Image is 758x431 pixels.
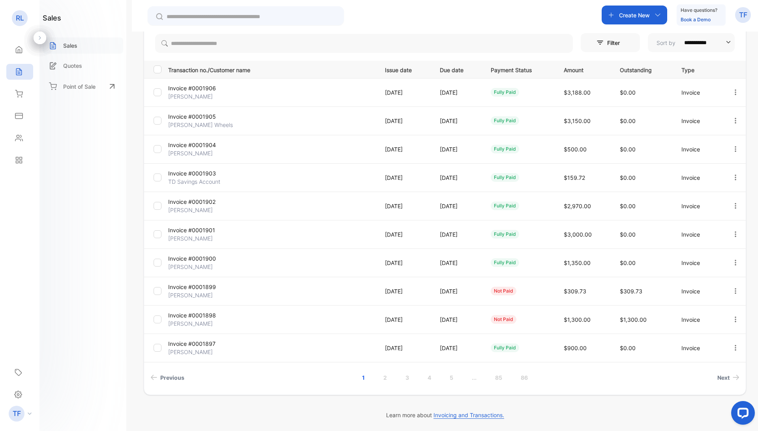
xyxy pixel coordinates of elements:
a: Quotes [43,58,123,74]
ul: Pagination [144,370,746,385]
div: fully paid [491,343,519,352]
span: $0.00 [620,146,636,153]
a: Page 4 [418,370,441,385]
p: Outstanding [620,64,665,74]
a: Page 86 [511,370,537,385]
p: Invoice [681,174,715,182]
a: Page 3 [396,370,418,385]
p: Invoice [681,344,715,352]
p: [DATE] [440,117,475,125]
div: fully paid [491,116,519,125]
span: $500.00 [564,146,587,153]
p: Invoice #0001904 [168,141,237,149]
p: Invoice #0001903 [168,169,237,177]
span: $0.00 [620,203,636,209]
p: [DATE] [440,344,475,352]
p: Invoice #0001906 [168,84,237,92]
span: Invoicing and Transactions. [433,412,504,419]
p: Invoice [681,117,715,125]
a: Book a Demo [681,17,711,22]
p: [DATE] [385,315,424,324]
p: Sort by [657,39,675,47]
a: Previous page [147,370,188,385]
div: fully paid [491,258,519,267]
span: Previous [160,373,184,382]
p: [DATE] [385,88,424,97]
p: Sales [63,41,77,50]
iframe: LiveChat chat widget [725,398,758,431]
div: not paid [491,287,516,295]
span: $0.00 [620,259,636,266]
p: Amount [564,64,604,74]
div: fully paid [491,202,519,210]
p: [PERSON_NAME] [168,206,237,214]
a: Page 1 is your current page [353,370,374,385]
p: [DATE] [440,202,475,210]
p: Invoice #0001905 [168,112,237,121]
p: [PERSON_NAME] [168,319,237,328]
p: [DATE] [385,259,424,267]
button: Create New [602,6,667,24]
span: $0.00 [620,89,636,96]
p: Type [681,64,715,74]
div: fully paid [491,145,519,153]
a: Page 85 [486,370,512,385]
p: Due date [440,64,475,74]
h1: sales [43,13,61,23]
span: $0.00 [620,118,636,124]
p: Transaction no./Customer name [168,64,375,74]
p: Invoice #0001898 [168,311,237,319]
a: Sales [43,37,123,54]
div: fully paid [491,230,519,239]
p: [DATE] [385,202,424,210]
p: Invoice [681,88,715,97]
p: [DATE] [440,88,475,97]
span: $159.72 [564,174,585,181]
span: $0.00 [620,174,636,181]
p: TF [739,10,747,20]
p: Invoice #0001902 [168,198,237,206]
p: Invoice #0001897 [168,340,237,348]
p: Invoice #0001901 [168,226,237,234]
p: Invoice [681,145,715,153]
a: Next page [714,370,743,385]
p: [DATE] [385,287,424,295]
p: Invoice #0001899 [168,283,237,291]
span: $3,188.00 [564,89,591,96]
p: [DATE] [385,230,424,239]
span: $2,970.00 [564,203,591,209]
p: Point of Sale [63,82,96,91]
span: $309.73 [564,288,586,295]
div: not paid [491,315,516,324]
div: fully paid [491,88,519,97]
p: Have questions? [681,6,717,14]
p: [DATE] [385,174,424,182]
p: [PERSON_NAME] [168,348,237,356]
span: $309.73 [620,288,642,295]
p: [PERSON_NAME] [168,92,237,101]
p: TD Savings Account [168,177,237,186]
p: [DATE] [385,117,424,125]
p: Payment Status [491,64,548,74]
p: Issue date [385,64,424,74]
p: [DATE] [440,145,475,153]
p: RL [16,13,24,23]
p: Quotes [63,62,82,70]
p: [PERSON_NAME] [168,291,237,299]
span: $3,000.00 [564,231,592,238]
button: Sort by [648,33,735,52]
span: $3,150.00 [564,118,591,124]
p: [PERSON_NAME] [168,149,237,157]
p: [DATE] [440,287,475,295]
p: Learn more about [144,411,746,419]
span: $0.00 [620,345,636,351]
p: [PERSON_NAME] [168,234,237,243]
p: Invoice [681,259,715,267]
p: TF [13,409,21,419]
a: Jump forward [462,370,486,385]
p: [PERSON_NAME] Wheels [168,121,237,129]
p: Invoice [681,202,715,210]
div: fully paid [491,173,519,182]
p: [DATE] [440,230,475,239]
